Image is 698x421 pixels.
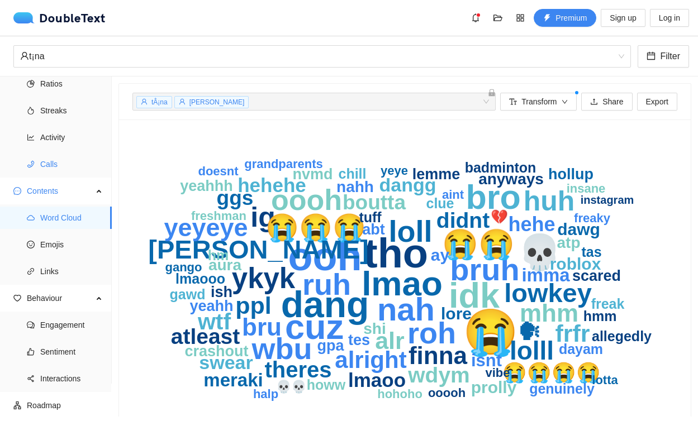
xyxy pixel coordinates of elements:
span: Roadmap [27,394,103,417]
text: nvmd [292,166,333,183]
text: didnt [436,208,490,232]
span: t¡na [20,46,624,67]
text: ruh [302,267,351,301]
button: Export [637,93,677,111]
text: imma [521,265,570,285]
text: halp [253,387,278,401]
text: theres [264,357,331,382]
span: Emojis [40,233,103,256]
text: finna [409,342,468,369]
text: ish [211,284,232,300]
text: loll [389,214,433,248]
text: gpa [317,337,344,354]
button: appstore [511,9,529,27]
span: Engagement [40,314,103,336]
text: nah [377,291,435,327]
span: Links [40,260,103,283]
text: lemme [412,166,460,183]
text: cuz [285,307,344,346]
text: alr [375,327,405,354]
text: dang [281,284,369,325]
text: prolly [471,378,517,396]
span: smile [27,241,35,248]
button: thunderboltPremium [534,9,596,27]
text: lotta [592,373,618,387]
text: doesnt [198,164,239,178]
span: Streaks [40,99,103,122]
span: Sign up [610,12,636,24]
text: lolll [510,336,554,365]
text: roh [407,316,456,350]
text: genuinely [529,381,595,396]
text: lmao [362,264,443,303]
text: bro [466,178,520,216]
span: fire [27,107,35,114]
text: oooh [271,184,342,216]
text: scared [572,267,621,284]
text: mhm [520,299,578,327]
span: user [20,51,29,60]
text: atp [557,234,581,251]
text: hehehe [238,174,306,196]
button: bell [467,9,485,27]
text: freak [591,296,625,312]
text: lore [441,304,472,323]
span: Share [602,95,623,108]
span: Export [646,95,668,108]
span: Interactions [40,367,103,390]
text: [PERSON_NAME] [148,235,368,264]
span: down [562,99,568,106]
span: Word Cloud [40,207,103,229]
text: ooooh [428,386,466,400]
text: idk [449,276,500,315]
text: dangg [379,174,436,195]
span: Transform [521,95,557,108]
text: yeahh [189,298,233,314]
text: hohoho [377,387,422,401]
text: 😭 [463,305,519,358]
text: shi [363,320,386,337]
text: freaky [574,211,611,225]
text: 💀💀 [276,379,307,394]
text: tas [581,244,601,260]
text: tes [348,332,370,348]
span: tÂ¡na [151,98,168,106]
text: hehe [508,213,555,236]
text: roblox [550,255,601,273]
text: ay [431,246,450,264]
span: calendar [647,51,656,62]
text: lmaooo [175,271,225,286]
text: chill [338,166,366,181]
text: hollup [548,166,593,183]
span: lock [488,89,496,97]
div: DoubleText [13,12,106,23]
text: insane [567,181,606,195]
span: Sentiment [40,341,103,363]
span: cloud [27,214,35,222]
text: yeye [381,164,408,178]
text: alright [335,347,406,373]
span: [PERSON_NAME] [189,98,245,106]
span: like [27,348,35,356]
text: tuff [359,209,382,225]
button: calendarFilter [638,45,689,68]
span: upload [590,98,598,107]
text: ppl [235,292,271,319]
span: Behaviour [27,287,93,309]
text: huh [524,185,575,217]
text: lmaoo [348,369,406,391]
text: wbu [251,332,312,365]
text: grandparents [244,157,323,171]
button: Sign up [601,9,645,27]
a: logoDoubleText [13,12,106,23]
span: pie-chart [27,80,35,88]
text: 😭😭😭😭 [502,361,601,384]
text: wtf [197,309,231,334]
span: Ratios [40,73,103,95]
text: bru [242,313,282,341]
text: dayam [559,341,603,357]
span: line-chart [27,133,35,141]
text: boutta [343,191,406,214]
span: Filter [660,49,680,63]
text: hmm [583,308,617,324]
